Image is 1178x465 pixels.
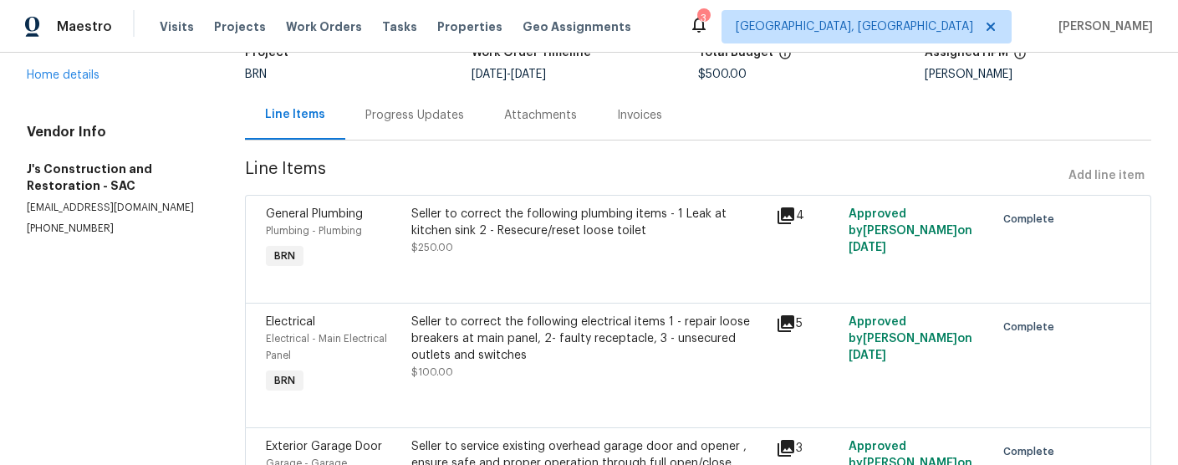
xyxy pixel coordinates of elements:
[776,438,839,458] div: 3
[849,316,972,361] span: Approved by [PERSON_NAME] on
[698,47,773,59] h5: Total Budget
[776,206,839,226] div: 4
[1003,319,1061,335] span: Complete
[286,18,362,35] span: Work Orders
[1052,18,1153,35] span: [PERSON_NAME]
[472,69,546,80] span: -
[266,208,363,220] span: General Plumbing
[27,222,205,236] p: [PHONE_NUMBER]
[472,69,507,80] span: [DATE]
[698,69,747,80] span: $500.00
[27,201,205,215] p: [EMAIL_ADDRESS][DOMAIN_NAME]
[27,161,205,194] h5: J's Construction and Restoration - SAC
[266,226,362,236] span: Plumbing - Plumbing
[736,18,973,35] span: [GEOGRAPHIC_DATA], [GEOGRAPHIC_DATA]
[245,69,267,80] span: BRN
[617,107,662,124] div: Invoices
[365,107,464,124] div: Progress Updates
[472,47,591,59] h5: Work Order Timeline
[57,18,112,35] span: Maestro
[245,161,1062,192] span: Line Items
[411,314,766,364] div: Seller to correct the following electrical items 1 - repair loose breakers at main panel, 2- faul...
[1003,211,1061,227] span: Complete
[245,47,288,59] h5: Project
[411,367,453,377] span: $100.00
[849,242,886,253] span: [DATE]
[778,47,792,69] span: The total cost of line items that have been proposed by Opendoor. This sum includes line items th...
[1003,443,1061,460] span: Complete
[511,69,546,80] span: [DATE]
[266,441,382,452] span: Exterior Garage Door
[437,18,502,35] span: Properties
[849,208,972,253] span: Approved by [PERSON_NAME] on
[411,206,766,239] div: Seller to correct the following plumbing items - 1 Leak at kitchen sink 2 - Resecure/reset loose ...
[849,350,886,361] span: [DATE]
[265,106,325,123] div: Line Items
[160,18,194,35] span: Visits
[925,69,1151,80] div: [PERSON_NAME]
[27,124,205,141] h4: Vendor Info
[523,18,631,35] span: Geo Assignments
[27,69,99,81] a: Home details
[268,248,302,264] span: BRN
[268,372,302,389] span: BRN
[1013,47,1027,69] span: The hpm assigned to this work order.
[214,18,266,35] span: Projects
[266,334,387,360] span: Electrical - Main Electrical Panel
[697,10,709,27] div: 3
[504,107,577,124] div: Attachments
[266,316,315,328] span: Electrical
[776,314,839,334] div: 5
[411,243,453,253] span: $250.00
[925,47,1008,59] h5: Assigned HPM
[382,21,417,33] span: Tasks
